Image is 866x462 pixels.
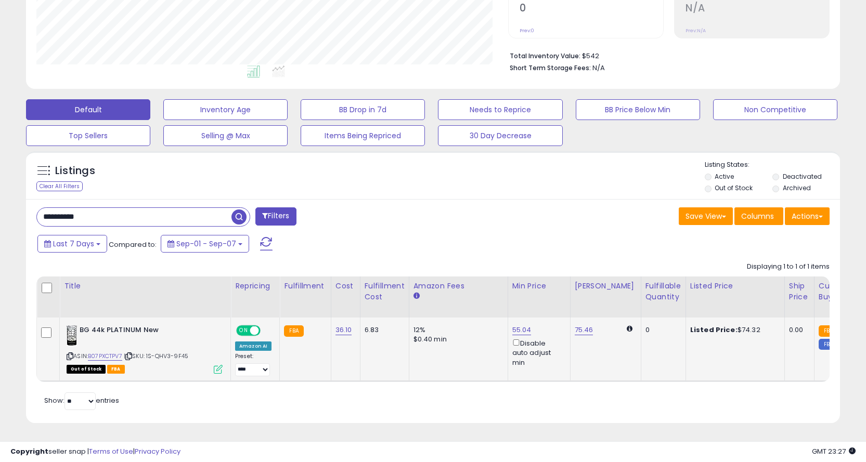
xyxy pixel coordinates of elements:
h2: N/A [686,2,829,16]
div: Preset: [235,353,272,376]
a: 36.10 [335,325,352,335]
label: Archived [783,183,811,192]
span: N/A [592,63,605,73]
span: FBA [107,365,125,374]
span: Sep-01 - Sep-07 [176,239,236,249]
div: 6.83 [365,325,401,335]
span: 2025-09-15 23:27 GMT [812,446,856,456]
span: Columns [741,211,774,221]
span: Last 7 Days [53,239,94,249]
img: 41Kyji092RL._SL40_.jpg [67,325,77,346]
h5: Listings [55,164,95,178]
button: Inventory Age [163,99,288,120]
span: Show: entries [44,395,119,405]
div: Clear All Filters [36,181,83,191]
button: Columns [734,207,783,225]
button: Items Being Repriced [301,125,425,146]
button: Top Sellers [26,125,150,146]
div: seller snap | | [10,447,180,457]
div: Displaying 1 to 1 of 1 items [747,262,830,272]
button: BB Drop in 7d [301,99,425,120]
button: Non Competitive [713,99,837,120]
a: B07PXCTPV7 [88,352,122,361]
label: Deactivated [783,172,822,181]
small: Amazon Fees. [413,292,420,301]
button: Actions [785,207,830,225]
a: Privacy Policy [135,446,180,456]
div: Title [64,281,226,292]
div: Ship Price [789,281,810,302]
span: All listings that are currently out of stock and unavailable for purchase on Amazon [67,365,106,374]
button: Filters [255,207,296,226]
small: Prev: N/A [686,28,706,34]
div: [PERSON_NAME] [575,281,637,292]
div: Cost [335,281,356,292]
strong: Copyright [10,446,48,456]
div: Listed Price [690,281,780,292]
div: Disable auto adjust min [512,337,562,367]
div: Amazon Fees [413,281,503,292]
label: Active [715,172,734,181]
div: Min Price [512,281,566,292]
a: 55.04 [512,325,532,335]
h2: 0 [520,2,663,16]
b: Short Term Storage Fees: [510,63,591,72]
small: FBA [819,325,838,337]
div: Fulfillable Quantity [645,281,681,302]
div: 12% [413,325,500,335]
small: Prev: 0 [520,28,534,34]
button: BB Price Below Min [576,99,700,120]
span: OFF [259,326,276,335]
span: Compared to: [109,240,157,249]
li: $542 [510,49,822,61]
button: Sep-01 - Sep-07 [161,235,249,253]
div: Repricing [235,281,275,292]
b: Total Inventory Value: [510,51,580,60]
button: Default [26,99,150,120]
div: 0.00 [789,325,806,335]
div: $74.32 [690,325,777,335]
b: BG 44k PLATINUM New [80,325,206,338]
a: Terms of Use [89,446,133,456]
div: Amazon AI [235,341,272,351]
div: 0 [645,325,678,335]
b: Listed Price: [690,325,738,335]
p: Listing States: [705,160,840,170]
div: $0.40 min [413,335,500,344]
button: Needs to Reprice [438,99,562,120]
button: 30 Day Decrease [438,125,562,146]
span: | SKU: 1S-QHV3-9F45 [124,352,188,360]
div: ASIN: [67,325,223,373]
button: Last 7 Days [37,235,107,253]
div: Fulfillment [284,281,326,292]
small: FBA [284,325,303,337]
a: 75.46 [575,325,593,335]
div: Fulfillment Cost [365,281,405,302]
span: ON [237,326,250,335]
small: FBM [819,339,839,350]
button: Save View [679,207,733,225]
label: Out of Stock [715,183,753,192]
button: Selling @ Max [163,125,288,146]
